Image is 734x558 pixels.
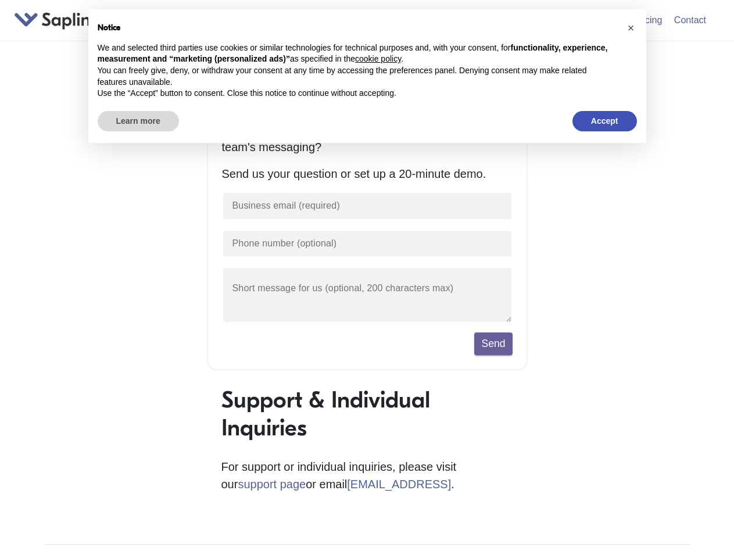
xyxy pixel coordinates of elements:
h2: Notice [98,23,618,33]
button: Learn more [98,111,179,132]
button: Accept [572,111,637,132]
p: Send us your question or set up a 20-minute demo. [222,165,513,183]
button: Send [474,332,512,355]
p: You can freely give, deny, or withdraw your consent at any time by accessing the preferences pane... [98,65,618,88]
button: Close this notice [622,19,640,37]
span: × [628,22,635,34]
p: For support or individual inquiries, please visit our or email . [221,458,513,493]
a: cookie policy [355,54,401,63]
input: Phone number (optional) [222,230,513,258]
a: support page [238,478,306,491]
input: Business email (required) [222,192,513,220]
p: We and selected third parties use cookies or similar technologies for technical purposes and, wit... [98,42,618,65]
a: Contact [669,10,711,30]
a: [EMAIL_ADDRESS] [347,478,451,491]
p: Use the “Accept” button to consent. Close this notice to continue without accepting. [98,88,618,99]
h1: Support & Individual Inquiries [221,386,513,442]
